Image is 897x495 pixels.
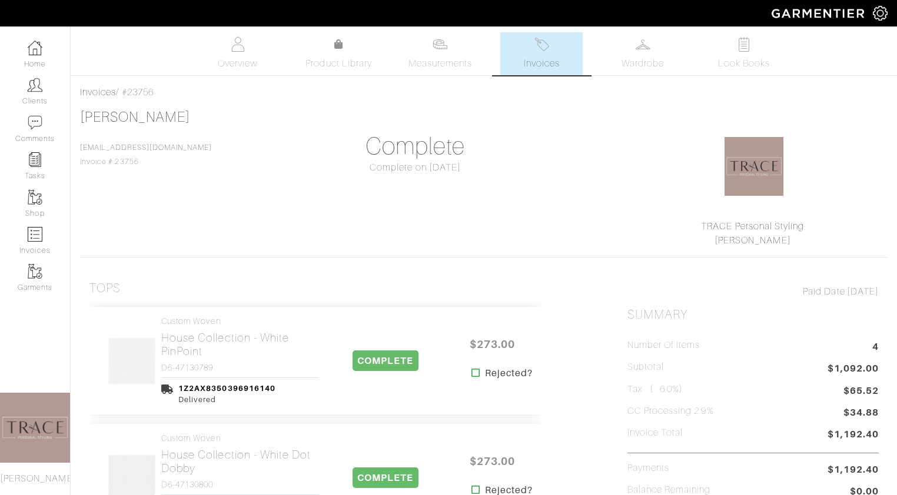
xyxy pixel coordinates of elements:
[28,78,42,92] img: clients-icon-6bae9207a08558b7cb47a8932f037763ab4055f8c8b6bfacd5dc20c3e0201464.png
[161,363,319,373] h4: D6-47130789
[353,467,418,488] span: COMPLETE
[500,32,583,75] a: Invoices
[843,406,879,422] span: $34.88
[197,32,279,75] a: Overview
[399,32,482,75] a: Measurements
[843,384,879,398] span: $65.52
[28,115,42,130] img: comment-icon-a0a6a9ef722e966f86d9cbdc48e553b5cf19dbc54f86b18d962a5391bc8f6eb6.png
[828,463,879,477] span: $1,192.40
[725,137,783,196] img: 1583817110766.png.png
[353,350,418,371] span: COMPLETE
[627,340,700,351] h5: Number of Items
[89,281,121,296] h3: Tops
[627,406,714,417] h5: CC Processing 2.9%
[457,449,528,474] span: $273.00
[161,316,319,326] h4: Custom Woven
[28,152,42,167] img: reminder-icon-8004d30b9f0a5d33ae49ab947aed9ed385cf756f9e5892f1edd6e32f2345188e.png
[408,56,473,71] span: Measurements
[627,463,669,474] h5: Payments
[80,87,116,98] a: Invoices
[627,384,683,395] h5: Tax ( : 6.0%)
[457,332,528,357] span: $273.00
[218,56,257,71] span: Overview
[305,56,372,71] span: Product Library
[28,190,42,205] img: garments-icon-b7da505a4dc4fd61783c78ac3ca0ef83fa9d6f193b1c9dc38574b1d14d53ca28.png
[230,37,245,52] img: basicinfo-40fd8af6dae0f16599ec9e87c0ef1c0a1fdea2edbe929e3d69a839185d80c458.svg
[107,336,157,386] img: c8uzxjr8rqv1CwYGAateZrYs
[161,433,319,490] a: Custom Woven House Collection - White Dot Dobby D6-47130800
[161,331,319,358] h2: House Collection - White PinPoint
[803,286,847,297] span: Paid Date:
[627,362,664,373] h5: Subtotal
[766,3,873,24] img: garmentier-logo-header-white-b43fb05a5012e4ada735d5af1a66efaba907eab6374d6393d1fbf88cb4ef424d.png
[161,316,319,373] a: Custom Woven House Collection - White PinPoint D6-47130789
[161,448,319,475] h2: House Collection - White Dot Dobby
[718,56,770,71] span: Look Books
[627,307,879,322] h2: Summary
[178,394,275,405] div: Delivered
[534,37,549,52] img: orders-27d20c2124de7fd6de4e0e44c1d41de31381a507db9b33961299e4e07d508b8c.svg
[703,32,785,75] a: Look Books
[636,37,650,52] img: wardrobe-487a4870c1b7c33e795ec22d11cfc2ed9d08956e64fb3008fe2437562e282088.svg
[433,37,447,52] img: measurements-466bbee1fd09ba9460f595b01e5d73f9e2bff037440d3c8f018324cb6cdf7a4a.svg
[80,85,888,99] div: / #23756
[627,427,683,439] h5: Invoice Total
[80,143,212,166] span: Invoice # 23756
[737,37,752,52] img: todo-9ac3debb85659649dc8f770b8b6100bb5dab4b48dedcbae339e5042a72dfd3cc.svg
[701,221,804,232] a: TRACE Personal Styling
[873,6,888,21] img: gear-icon-white-bd11855cb880d31180b6d7d6211b90ccbf57a29d726f0c71d8c61bd08dd39cc2.png
[80,143,212,152] a: [EMAIL_ADDRESS][DOMAIN_NAME]
[485,366,533,380] strong: Rejected?
[161,480,319,490] h4: D6-47130800
[161,433,319,443] h4: Custom Woven
[178,384,275,393] a: 1Z2AX8350396916140
[715,235,791,246] a: [PERSON_NAME]
[602,32,684,75] a: Wardrobe
[622,56,664,71] span: Wardrobe
[290,160,541,175] div: Complete on [DATE]
[872,340,879,356] span: 4
[28,227,42,242] img: orders-icon-0abe47150d42831381b5fb84f609e132dff9fe21cb692f30cb5eec754e2cba89.png
[627,285,879,299] div: [DATE]
[828,362,879,377] span: $1,092.00
[80,109,190,125] a: [PERSON_NAME]
[28,41,42,55] img: dashboard-icon-dbcd8f5a0b271acd01030246c82b418ddd0df26cd7fceb0bd07c9910d44c42f6.png
[28,264,42,279] img: garments-icon-b7da505a4dc4fd61783c78ac3ca0ef83fa9d6f193b1c9dc38574b1d14d53ca28.png
[524,56,560,71] span: Invoices
[828,427,879,443] span: $1,192.40
[298,38,380,71] a: Product Library
[290,132,541,160] h1: Complete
